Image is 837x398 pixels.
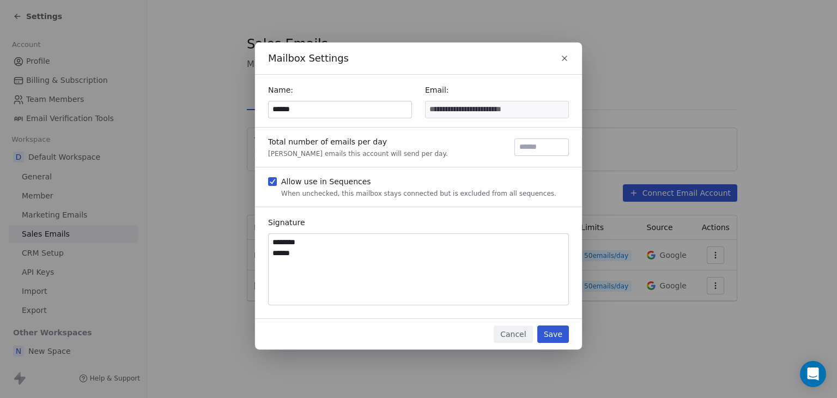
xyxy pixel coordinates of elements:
span: Mailbox Settings [268,51,349,65]
span: Name: [268,86,293,94]
div: Total number of emails per day [268,136,448,147]
button: Allow use in SequencesWhen unchecked, this mailbox stays connected but is excluded from all seque... [268,176,277,187]
div: Allow use in Sequences [281,176,556,187]
button: Cancel [494,325,532,343]
span: Email: [425,86,449,94]
button: Save [537,325,569,343]
span: Signature [268,218,305,227]
div: When unchecked, this mailbox stays connected but is excluded from all sequences. [281,189,556,198]
div: [PERSON_NAME] emails this account will send per day. [268,149,448,158]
